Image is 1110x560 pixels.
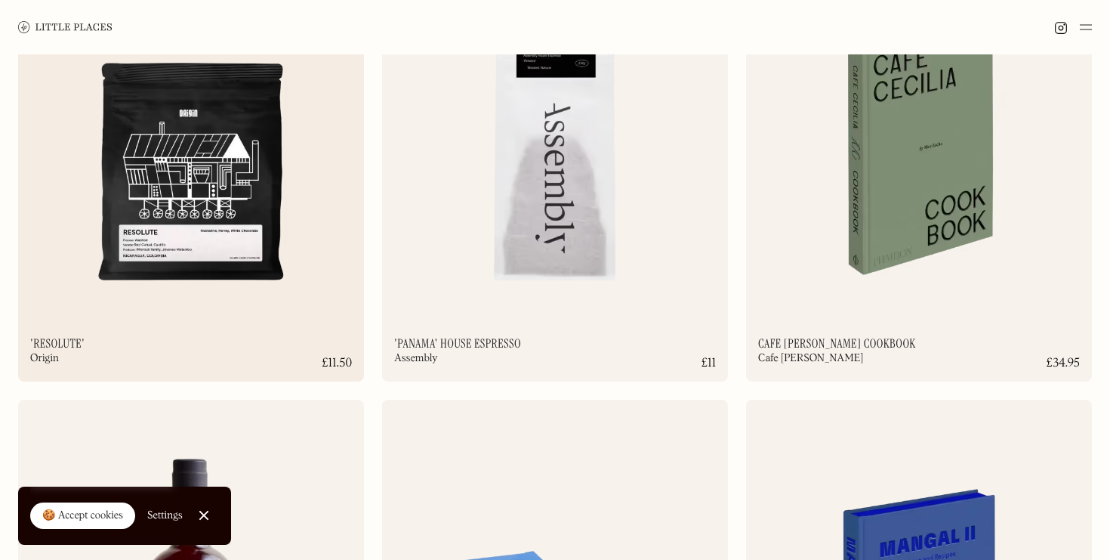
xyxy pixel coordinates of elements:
[758,353,864,364] div: Cafe [PERSON_NAME]
[203,515,204,516] div: Close Cookie Popup
[30,353,59,364] div: Origin
[701,357,716,370] div: £11
[758,338,916,350] h2: Cafe [PERSON_NAME] Cookbook
[30,503,135,530] a: 🍪 Accept cookies
[322,357,352,370] div: £11.50
[30,338,85,350] h2: 'Resolute'
[147,510,183,521] div: Settings
[42,509,123,524] div: 🍪 Accept cookies
[394,338,521,350] h2: 'Panama' House Espresso
[394,353,438,364] div: Assembly
[189,500,219,531] a: Close Cookie Popup
[147,499,183,533] a: Settings
[1046,357,1080,370] div: £34.95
